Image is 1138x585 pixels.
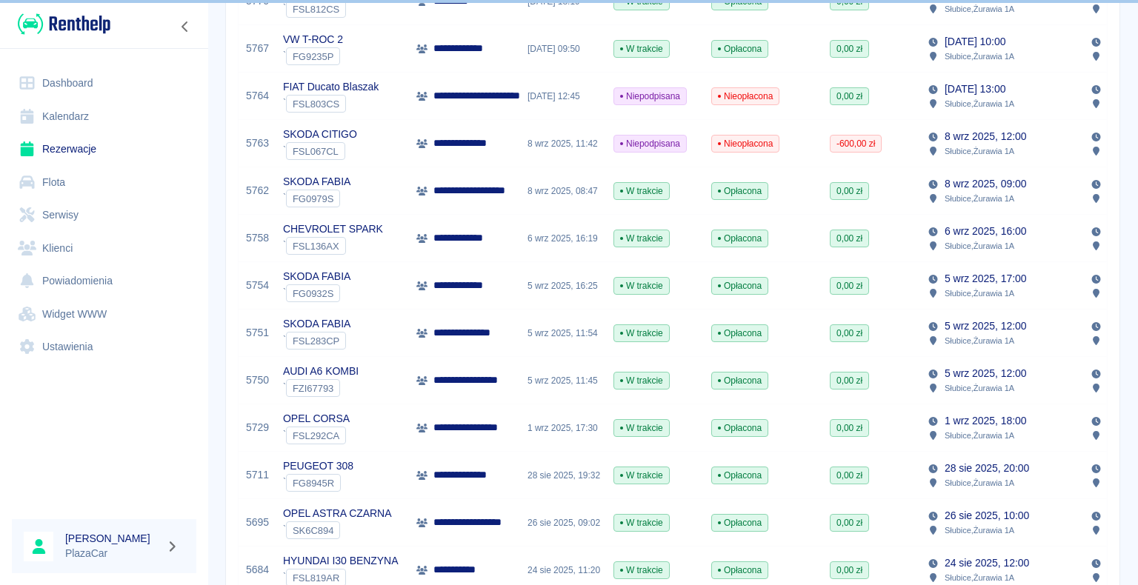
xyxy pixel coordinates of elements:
span: FG0979S [287,193,339,204]
a: 5754 [246,278,269,293]
span: Nieopłacona [712,90,779,103]
span: W trakcie [614,327,669,340]
a: Klienci [12,232,196,265]
span: FG0932S [287,288,339,299]
p: [DATE] 10:00 [945,34,1005,50]
p: OPEL CORSA [283,411,350,427]
span: Opłacona [712,421,768,435]
div: ` [283,379,359,397]
span: 0,00 zł [831,421,868,435]
span: FSL067CL [287,146,345,157]
p: FIAT Ducato Blaszak [283,79,379,95]
div: 5 wrz 2025, 16:25 [520,262,606,310]
div: 1 wrz 2025, 17:30 [520,404,606,452]
a: 5729 [246,420,269,435]
div: ` [283,474,353,492]
a: Ustawienia [12,330,196,364]
p: Słubice , Żurawia 1A [945,476,1014,489]
p: PlazaCar [65,546,160,561]
p: CHEVROLET SPARK [283,221,383,237]
a: Dashboard [12,67,196,100]
div: 28 sie 2025, 19:32 [520,452,606,499]
p: SKODA CITIGO [283,127,357,142]
span: Nieopłacona [712,137,779,150]
span: Opłacona [712,42,768,56]
span: 0,00 zł [831,279,868,292]
span: FSL136AX [287,241,345,252]
p: AUDI A6 KOMBI [283,364,359,379]
span: W trakcie [614,279,669,292]
span: W trakcie [614,232,669,245]
span: W trakcie [614,184,669,198]
div: 5 wrz 2025, 11:54 [520,310,606,357]
span: 0,00 zł [831,516,868,529]
p: Słubice , Żurawia 1A [945,524,1014,537]
p: 5 wrz 2025, 12:00 [945,318,1026,334]
span: W trakcie [614,42,669,56]
span: Opłacona [712,184,768,198]
p: 1 wrz 2025, 18:00 [945,413,1026,429]
p: [DATE] 13:00 [945,81,1005,97]
span: FSL283CP [287,335,345,347]
span: W trakcie [614,421,669,435]
h6: [PERSON_NAME] [65,531,160,546]
div: ` [283,427,350,444]
div: ` [283,142,357,160]
span: W trakcie [614,469,669,482]
a: 5763 [246,136,269,151]
span: Niepodpisana [614,90,686,103]
span: 0,00 zł [831,184,868,198]
p: 24 sie 2025, 12:00 [945,555,1029,571]
div: ` [283,284,350,302]
span: Opłacona [712,327,768,340]
a: Serwisy [12,198,196,232]
a: 5751 [246,325,269,341]
div: ` [283,237,383,255]
div: 26 sie 2025, 09:02 [520,499,606,546]
span: W trakcie [614,516,669,529]
a: Powiadomienia [12,264,196,298]
span: FSL803CS [287,98,345,110]
a: Flota [12,166,196,199]
p: Słubice , Żurawia 1A [945,50,1014,63]
p: 8 wrz 2025, 12:00 [945,129,1026,144]
a: 5764 [246,88,269,104]
a: 5695 [246,515,269,530]
div: ` [283,190,350,207]
p: Słubice , Żurawia 1A [945,144,1014,158]
p: Słubice , Żurawia 1A [945,571,1014,584]
div: 8 wrz 2025, 11:42 [520,120,606,167]
span: 0,00 zł [831,327,868,340]
div: ` [283,332,350,350]
p: OPEL ASTRA CZARNA [283,506,391,521]
span: Opłacona [712,469,768,482]
p: 5 wrz 2025, 12:00 [945,366,1026,381]
p: Słubice , Żurawia 1A [945,97,1014,110]
p: Słubice , Żurawia 1A [945,2,1014,16]
span: Opłacona [712,279,768,292]
span: FG9235P [287,51,339,62]
span: 0,00 zł [831,90,868,103]
a: 5758 [246,230,269,246]
p: 8 wrz 2025, 09:00 [945,176,1026,192]
span: Opłacona [712,564,768,577]
a: 5767 [246,41,269,56]
button: Zwiń nawigację [174,17,196,36]
p: PEUGEOT 308 [283,458,353,474]
span: 0,00 zł [831,564,868,577]
div: ` [283,47,343,65]
p: Słubice , Żurawia 1A [945,239,1014,253]
div: ` [283,521,391,539]
span: Opłacona [712,516,768,529]
p: HYUNDAI I30 BENZYNA [283,553,398,569]
span: W trakcie [614,374,669,387]
div: 5 wrz 2025, 11:45 [520,357,606,404]
div: [DATE] 12:45 [520,73,606,120]
span: FSL292CA [287,430,345,441]
a: Rezerwacje [12,133,196,166]
p: Słubice , Żurawia 1A [945,334,1014,347]
a: 5750 [246,372,269,388]
span: SK6C894 [287,525,339,536]
img: Renthelp logo [18,12,110,36]
a: Widget WWW [12,298,196,331]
